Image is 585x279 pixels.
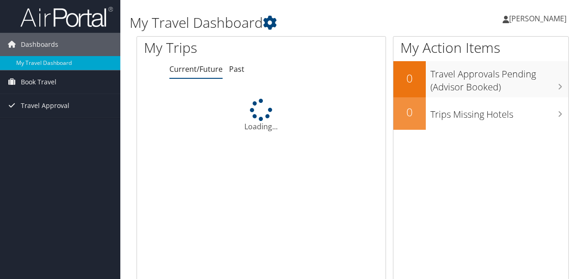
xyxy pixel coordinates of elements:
a: Current/Future [169,64,223,74]
a: Past [229,64,244,74]
span: Book Travel [21,70,56,94]
h3: Travel Approvals Pending (Advisor Booked) [430,63,568,94]
img: airportal-logo.png [20,6,113,28]
span: Travel Approval [21,94,69,117]
h2: 0 [393,104,426,120]
a: [PERSON_NAME] [503,5,576,32]
h1: My Action Items [393,38,568,57]
a: 0Travel Approvals Pending (Advisor Booked) [393,61,568,97]
div: Loading... [137,99,386,132]
h2: 0 [393,70,426,86]
h1: My Trips [144,38,275,57]
h3: Trips Missing Hotels [430,103,568,121]
span: [PERSON_NAME] [509,13,566,24]
span: Dashboards [21,33,58,56]
a: 0Trips Missing Hotels [393,97,568,130]
h1: My Travel Dashboard [130,13,427,32]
